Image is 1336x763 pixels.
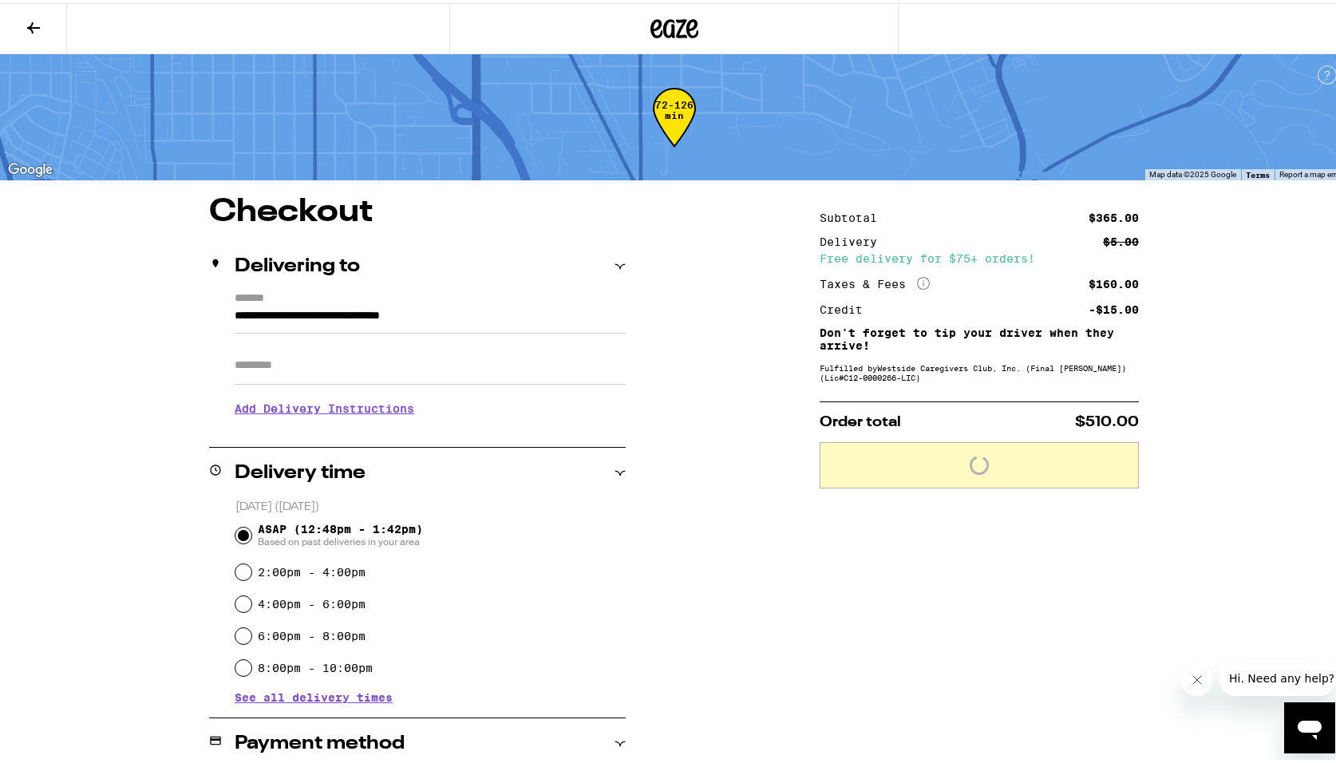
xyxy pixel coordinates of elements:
label: 4:00pm - 6:00pm [258,595,366,607]
div: 72-126 min [653,97,696,156]
div: Delivery [820,233,888,244]
span: $510.00 [1075,412,1139,426]
div: Fulfilled by Westside Caregivers Club, Inc. (Final [PERSON_NAME]) (Lic# C12-0000266-LIC ) [820,360,1139,379]
h3: Add Delivery Instructions [235,387,626,424]
label: 2:00pm - 4:00pm [258,563,366,575]
div: Taxes & Fees [820,274,930,288]
p: We'll contact you at [PHONE_NUMBER] when we arrive [235,424,626,437]
div: $365.00 [1089,209,1139,220]
a: Terms [1246,167,1270,176]
div: Credit [820,301,874,312]
a: Open this area in Google Maps (opens a new window) [4,156,57,177]
div: -$15.00 [1089,301,1139,312]
div: $160.00 [1089,275,1139,287]
button: See all delivery times [235,689,393,700]
h1: Checkout [209,193,626,225]
h2: Delivering to [235,254,360,273]
span: ASAP (12:48pm - 1:42pm) [258,520,423,545]
p: Don't forget to tip your driver when they arrive! [820,323,1139,349]
iframe: Button to launch messaging window [1284,699,1335,750]
span: Map data ©2025 Google [1149,167,1236,176]
span: Based on past deliveries in your area [258,532,423,545]
div: Free delivery for $75+ orders! [820,250,1139,261]
div: Subtotal [820,209,888,220]
h2: Payment method [235,731,405,750]
p: [DATE] ([DATE]) [235,496,626,512]
h2: Delivery time [235,461,366,480]
img: Google [4,156,57,177]
iframe: Message from company [1219,658,1335,693]
label: 6:00pm - 8:00pm [258,627,366,639]
label: 8:00pm - 10:00pm [258,658,373,671]
span: Order total [820,412,901,426]
div: $5.00 [1103,233,1139,244]
iframe: Close message [1181,661,1213,693]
